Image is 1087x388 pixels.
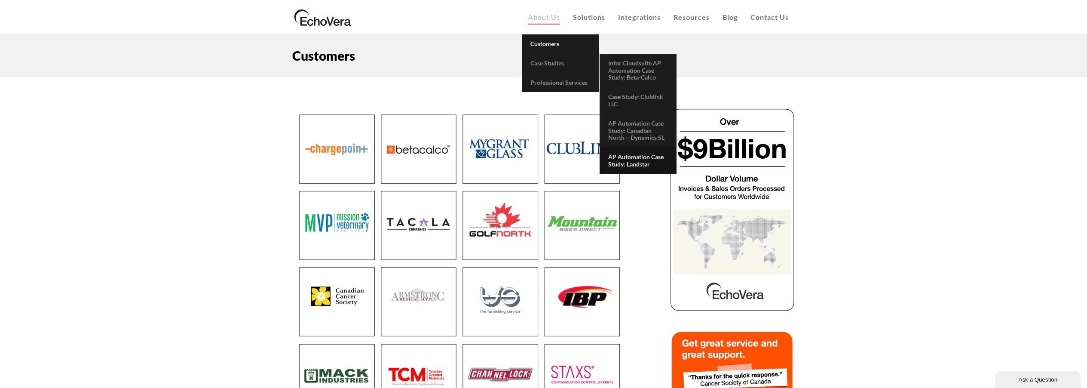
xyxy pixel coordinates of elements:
[674,13,710,21] span: Resources
[600,87,677,114] a: Case Study: Clublink LLC
[522,73,599,92] a: Professional Services
[600,114,677,148] a: AP Automation Case Study: Canadian North – Dynamics SL
[530,40,559,47] span: Customers
[608,93,663,108] span: Case Study: Clublink LLC
[618,13,661,21] span: Integrations
[600,148,677,174] a: AP Automation Case Study: Landstar
[530,79,588,86] span: Professional Services
[522,34,599,54] a: Customers
[292,48,355,63] span: Customers
[530,59,564,67] span: Case Studies
[608,120,664,142] span: AP Automation Case Study: Canadian North – Dynamics SL
[995,369,1083,388] iframe: chat widget
[528,13,560,21] span: About Us
[292,6,353,28] img: EchoVera
[750,13,789,21] span: Contact Us
[669,108,795,312] img: echovera dollar volume
[723,13,738,21] span: Blog
[573,13,605,21] span: Solutions
[600,54,677,87] a: Infor Cloudsuite AP Automation Case Study: Beta-Calco
[608,153,664,168] span: AP Automation Case Study: Landstar
[608,59,661,81] span: Infor Cloudsuite AP Automation Case Study: Beta-Calco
